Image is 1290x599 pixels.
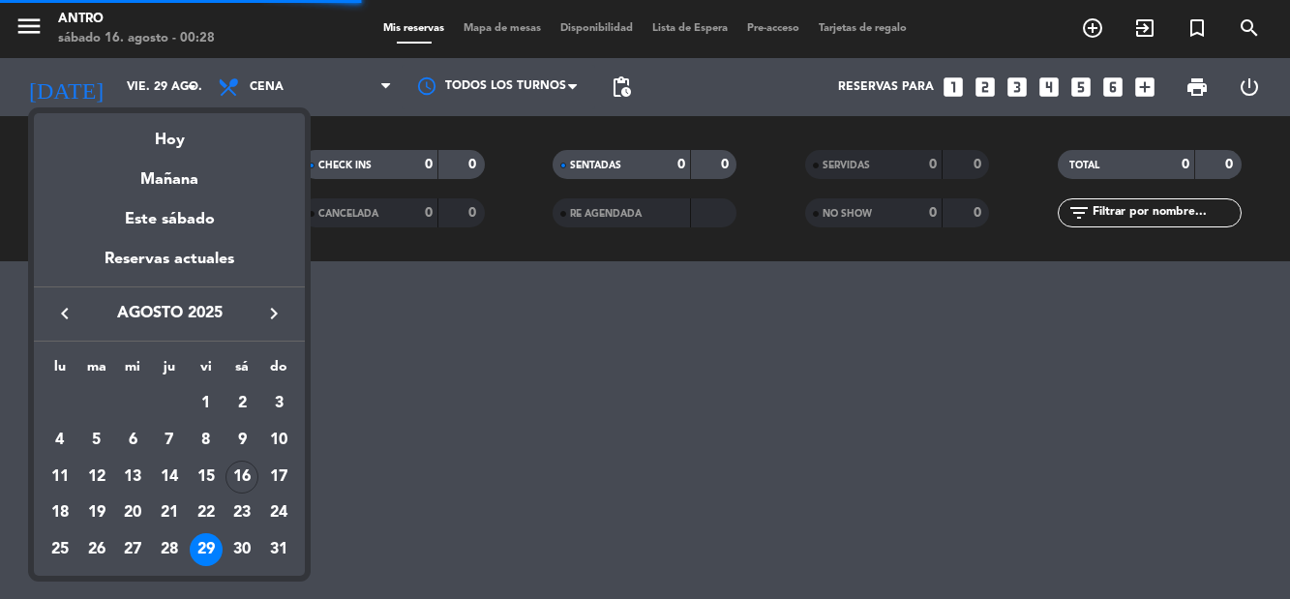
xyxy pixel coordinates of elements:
[188,385,225,422] td: 1 de agosto de 2025
[114,531,151,568] td: 27 de agosto de 2025
[44,496,76,529] div: 18
[80,533,113,566] div: 26
[80,424,113,457] div: 5
[225,496,258,529] div: 23
[153,461,186,494] div: 14
[225,533,258,566] div: 30
[262,387,295,420] div: 3
[34,247,305,286] div: Reservas actuales
[82,301,256,326] span: agosto 2025
[34,153,305,193] div: Mañana
[225,531,261,568] td: 30 de agosto de 2025
[188,494,225,531] td: 22 de agosto de 2025
[151,531,188,568] td: 28 de agosto de 2025
[78,459,115,495] td: 12 de agosto de 2025
[190,461,223,494] div: 15
[42,459,78,495] td: 11 de agosto de 2025
[190,496,223,529] div: 22
[262,533,295,566] div: 31
[190,424,223,457] div: 8
[151,422,188,459] td: 7 de agosto de 2025
[78,531,115,568] td: 26 de agosto de 2025
[153,533,186,566] div: 28
[262,461,295,494] div: 17
[225,459,261,495] td: 16 de agosto de 2025
[114,459,151,495] td: 13 de agosto de 2025
[188,531,225,568] td: 29 de agosto de 2025
[42,385,188,422] td: AGO.
[114,356,151,386] th: miércoles
[116,496,149,529] div: 20
[151,494,188,531] td: 21 de agosto de 2025
[225,385,261,422] td: 2 de agosto de 2025
[225,422,261,459] td: 9 de agosto de 2025
[260,385,297,422] td: 3 de agosto de 2025
[225,356,261,386] th: sábado
[188,459,225,495] td: 15 de agosto de 2025
[260,494,297,531] td: 24 de agosto de 2025
[80,461,113,494] div: 12
[262,302,285,325] i: keyboard_arrow_right
[190,387,223,420] div: 1
[42,494,78,531] td: 18 de agosto de 2025
[260,531,297,568] td: 31 de agosto de 2025
[116,533,149,566] div: 27
[153,496,186,529] div: 21
[78,356,115,386] th: martes
[260,422,297,459] td: 10 de agosto de 2025
[44,461,76,494] div: 11
[225,461,258,494] div: 16
[42,356,78,386] th: lunes
[151,356,188,386] th: jueves
[34,113,305,153] div: Hoy
[42,531,78,568] td: 25 de agosto de 2025
[262,496,295,529] div: 24
[188,356,225,386] th: viernes
[53,302,76,325] i: keyboard_arrow_left
[151,459,188,495] td: 14 de agosto de 2025
[78,494,115,531] td: 19 de agosto de 2025
[47,301,82,326] button: keyboard_arrow_left
[116,461,149,494] div: 13
[153,424,186,457] div: 7
[78,422,115,459] td: 5 de agosto de 2025
[225,494,261,531] td: 23 de agosto de 2025
[114,422,151,459] td: 6 de agosto de 2025
[190,533,223,566] div: 29
[262,424,295,457] div: 10
[114,494,151,531] td: 20 de agosto de 2025
[116,424,149,457] div: 6
[44,533,76,566] div: 25
[34,193,305,247] div: Este sábado
[225,424,258,457] div: 9
[256,301,291,326] button: keyboard_arrow_right
[225,387,258,420] div: 2
[44,424,76,457] div: 4
[260,459,297,495] td: 17 de agosto de 2025
[260,356,297,386] th: domingo
[188,422,225,459] td: 8 de agosto de 2025
[80,496,113,529] div: 19
[42,422,78,459] td: 4 de agosto de 2025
